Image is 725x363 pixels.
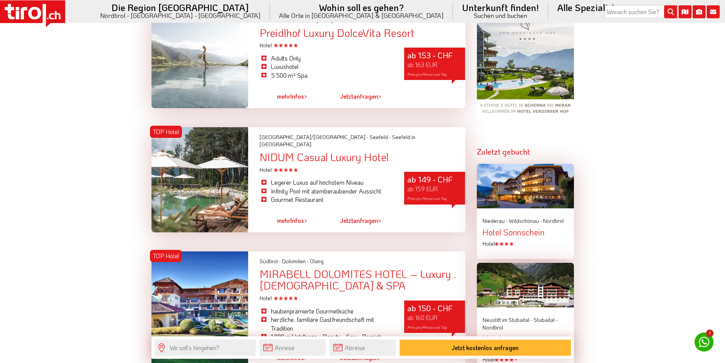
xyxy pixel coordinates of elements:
[277,212,307,229] a: mehrInfos>
[260,307,393,315] li: haubenprämierte Gourmetküche
[260,151,465,163] div: NIDUM Casual Luxury Hotel
[695,333,714,352] a: 1
[509,217,542,224] span: Wildschönau -
[260,166,298,173] span: Hotel
[407,61,437,69] span: ab 163 EUR
[260,62,393,71] li: Luxushotel
[260,71,393,80] li: 5.500 m² Spa
[483,324,503,331] span: Nordtirol
[260,42,298,49] span: Hotel
[277,216,290,224] span: mehr
[378,92,381,100] span: >
[483,316,568,363] a: Neustift im Stubaital - Stubaital - Nordtirol Hotel [GEOGRAPHIC_DATA] Hotel S
[534,316,558,323] span: Stubaital -
[260,294,298,302] span: Hotel
[330,339,396,356] input: Abreise
[693,5,706,18] i: Fotogalerie
[462,12,539,19] small: Suchen und buchen
[260,315,393,333] li: herzliche, familiäre Gastfreundschaft mit Tradition
[100,12,261,19] small: Nordtirol - [GEOGRAPHIC_DATA] - [GEOGRAPHIC_DATA]
[277,88,307,105] a: mehrInfos>
[407,325,447,330] span: Preis pro Person und Tag
[483,316,532,323] span: Neustift im Stubaital -
[679,5,692,18] i: Karte öffnen
[304,216,307,224] span: >
[150,126,182,138] div: TOP Hotel
[407,185,438,193] span: ab 159 EUR
[483,217,508,224] span: Niederau -
[260,268,465,292] div: MIRABELL DOLOMITES HOTEL – Luxury . [DEMOGRAPHIC_DATA] & SPA
[260,195,393,204] li: Gourmet Restaurant
[260,178,393,187] li: Legerer Luxus auf höchstem Niveau
[260,187,393,195] li: Infinity Pool mit atemberaubender Aussicht
[340,212,381,229] a: Jetztanfragen>
[407,72,447,77] span: Preis pro Person und Tag
[155,339,256,356] input: Wo soll's hingehen?
[477,20,574,117] img: verdinserhof.png
[483,334,568,352] div: Hotel [GEOGRAPHIC_DATA]
[707,5,720,18] i: Kontakt
[404,48,465,80] div: ab 153 - CHF
[483,228,568,237] div: Hotel Sonnschein
[260,133,368,141] span: [GEOGRAPHIC_DATA]/[GEOGRAPHIC_DATA] -
[483,240,568,248] div: Hotel
[304,92,307,100] span: >
[260,339,326,356] input: Anreise
[260,54,393,62] li: Adults Only
[279,12,444,19] small: Alle Orte in [GEOGRAPHIC_DATA] & [GEOGRAPHIC_DATA]
[407,313,437,321] span: ab 160 EUR
[260,27,465,39] div: Preidlhof Luxury DolceVita Resort
[407,196,447,201] span: Preis pro Person und Tag
[282,257,309,265] span: Dolomiten -
[340,88,381,105] a: Jetztanfragen>
[340,92,353,100] span: Jetzt
[378,216,381,224] span: >
[277,92,290,100] span: mehr
[404,172,465,204] div: ab 149 - CHF
[483,217,568,247] a: Niederau - Wildschönau - Nordtirol Hotel Sonnschein Hotel
[310,257,323,265] span: Olang
[340,216,353,224] span: Jetzt
[706,329,714,337] span: 1
[150,250,182,262] div: TOP Hotel
[605,5,677,18] input: Wonach suchen Sie?
[543,217,564,224] span: Nordtirol
[260,133,415,148] span: Seefeld in [GEOGRAPHIC_DATA]
[477,147,530,157] strong: Zuletzt gebucht
[404,301,465,333] div: ab 150 - CHF
[400,340,571,356] button: Jetzt kostenlos anfragen
[260,257,281,265] span: Südtirol -
[260,333,393,341] li: 1.800 m² Wellness - Beauty - Spa - Bereich
[370,133,391,141] span: Seefeld -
